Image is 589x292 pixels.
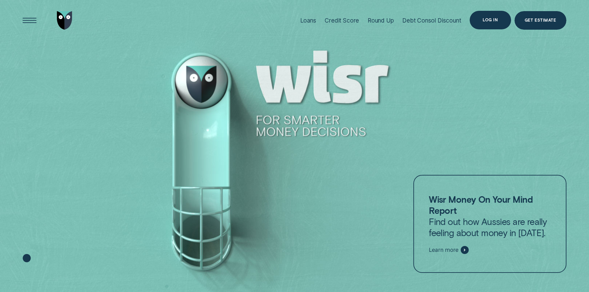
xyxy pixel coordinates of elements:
button: Open Menu [20,11,39,30]
div: Round Up [368,17,394,24]
span: Learn more [429,247,458,253]
div: Credit Score [325,17,359,24]
a: Wisr Money On Your Mind ReportFind out how Aussies are really feeling about money in [DATE].Learn... [413,175,566,273]
a: Get Estimate [514,11,566,30]
div: Loans [300,17,316,24]
strong: Wisr Money On Your Mind Report [429,194,533,216]
img: Wisr [57,11,72,30]
div: Debt Consol Discount [402,17,461,24]
button: Log in [470,11,511,29]
div: Log in [483,18,498,22]
p: Find out how Aussies are really feeling about money in [DATE]. [429,194,551,238]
